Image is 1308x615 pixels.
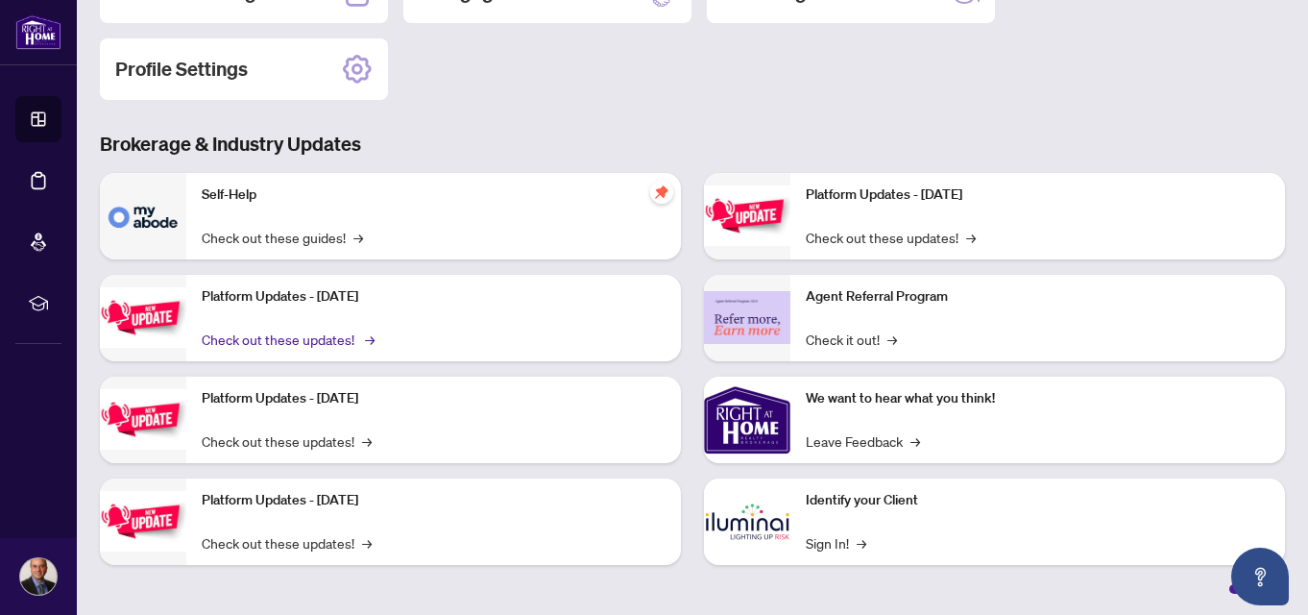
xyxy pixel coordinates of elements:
img: Platform Updates - June 23, 2025 [704,185,790,246]
span: pushpin [650,181,673,204]
p: Platform Updates - [DATE] [806,184,1270,206]
span: → [887,329,897,350]
span: → [353,227,363,248]
span: → [365,329,375,350]
img: Platform Updates - September 16, 2025 [100,287,186,348]
span: → [910,430,920,452]
p: Platform Updates - [DATE] [202,490,666,511]
button: Open asap [1231,548,1289,605]
img: Identify your Client [704,479,790,565]
h3: Brokerage & Industry Updates [100,131,1285,158]
a: Check it out!→ [806,329,897,350]
p: Identify your Client [806,490,1270,511]
a: Check out these updates!→ [202,329,372,350]
img: Self-Help [100,173,186,259]
a: Sign In!→ [806,532,866,553]
p: We want to hear what you think! [806,388,1270,409]
a: Check out these guides!→ [202,227,363,248]
span: → [857,532,866,553]
a: Check out these updates!→ [202,430,372,452]
img: We want to hear what you think! [704,377,790,463]
a: Check out these updates!→ [202,532,372,553]
p: Platform Updates - [DATE] [202,286,666,307]
img: Profile Icon [20,558,57,595]
img: logo [15,14,61,50]
a: Check out these updates!→ [806,227,976,248]
img: Platform Updates - July 21, 2025 [100,389,186,450]
p: Agent Referral Program [806,286,1270,307]
span: → [362,532,372,553]
p: Platform Updates - [DATE] [202,388,666,409]
span: → [966,227,976,248]
h2: Profile Settings [115,56,248,83]
img: Agent Referral Program [704,291,790,344]
a: Leave Feedback→ [806,430,920,452]
img: Platform Updates - July 8, 2025 [100,491,186,552]
span: → [362,430,372,452]
p: Self-Help [202,184,666,206]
